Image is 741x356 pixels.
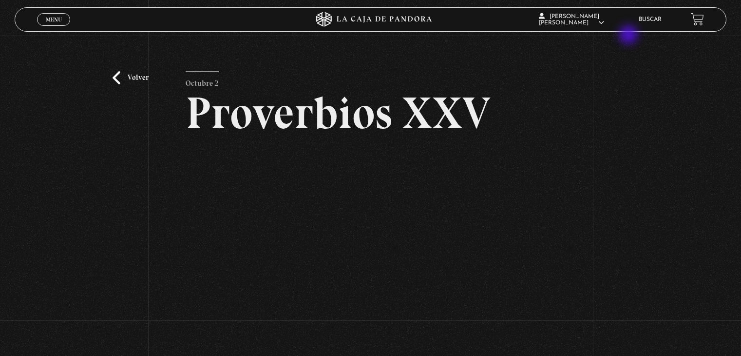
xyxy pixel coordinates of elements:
[42,24,65,31] span: Cerrar
[186,71,219,91] p: Octubre 2
[691,13,704,26] a: View your shopping cart
[46,17,62,22] span: Menu
[539,14,604,26] span: [PERSON_NAME] [PERSON_NAME]
[639,17,662,22] a: Buscar
[113,71,149,84] a: Volver
[186,91,555,136] h2: Proverbios XXV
